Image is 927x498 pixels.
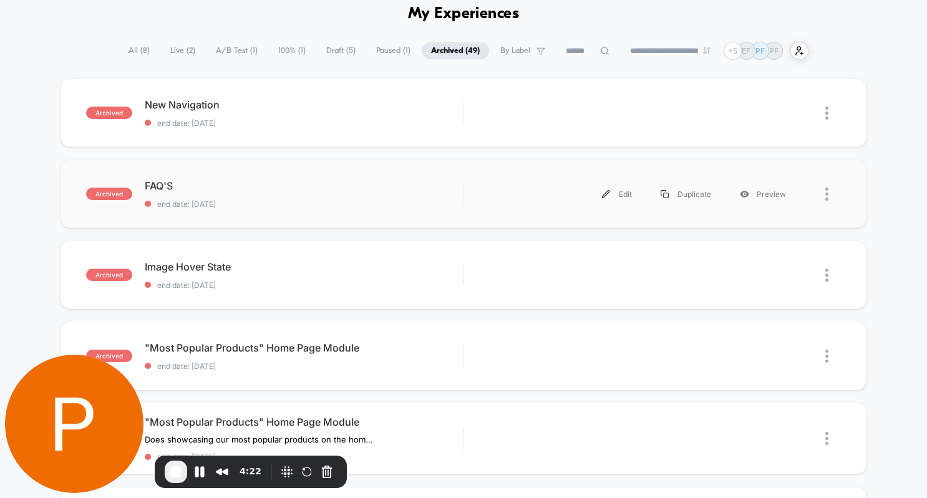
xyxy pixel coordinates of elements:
span: 100% ( 1 ) [269,42,315,59]
span: archived [86,350,132,362]
span: end date: [DATE] [145,118,463,128]
span: Paused ( 1 ) [367,42,420,59]
div: + 5 [724,42,742,60]
span: Image Hover State [145,261,463,273]
p: EF [742,46,750,55]
img: close [825,432,828,445]
span: archived [86,107,132,119]
span: "Most Popular Products" Home Page Module [145,416,463,428]
span: archived [86,188,132,200]
img: close [825,269,828,282]
img: menu [602,190,610,198]
span: Does showcasing our most popular products on the home page help conversion rates? [145,434,376,444]
div: Preview [726,180,800,208]
span: "Most Popular Products" Home Page Module [145,342,463,354]
span: New Navigation [145,98,463,111]
p: PF [755,46,765,55]
span: Live ( 2 ) [161,42,205,59]
h1: My Experiences [408,5,520,23]
img: close [825,188,828,201]
span: end date: [DATE] [145,362,463,371]
span: By Label [500,46,530,55]
span: end date: [DATE] [145,452,463,461]
span: Draft ( 5 ) [317,42,365,59]
img: close [825,107,828,120]
span: end date: [DATE] [145,199,463,209]
img: end [703,47,711,54]
span: Archived ( 49 ) [422,42,489,59]
img: close [825,350,828,363]
span: FAQ'S [145,180,463,192]
div: Duplicate [646,180,726,208]
span: A/B Test ( 1 ) [206,42,267,59]
span: end date: [DATE] [145,280,463,290]
div: Edit [588,180,646,208]
span: archived [86,269,132,281]
p: PF [769,46,779,55]
img: menu [661,190,669,198]
span: All ( 8 ) [119,42,159,59]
